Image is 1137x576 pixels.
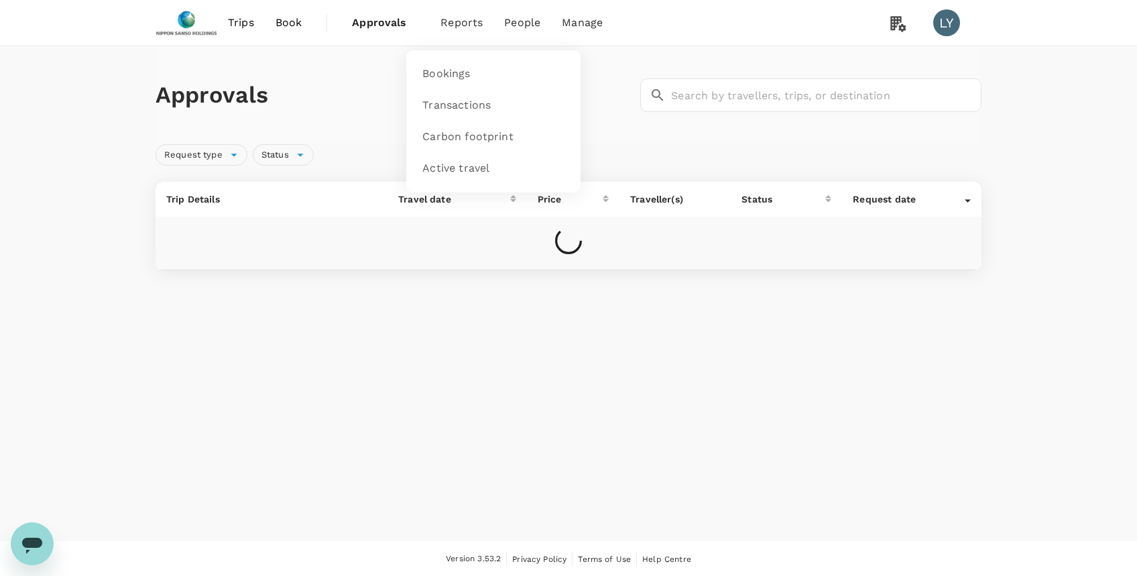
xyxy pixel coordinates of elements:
[156,149,231,162] span: Request type
[276,15,302,31] span: Book
[422,98,491,113] span: Transactions
[414,153,573,184] a: Active travel
[414,121,573,153] a: Carbon footprint
[630,192,720,206] p: Traveller(s)
[253,149,297,162] span: Status
[156,144,247,166] div: Request type
[398,192,510,206] div: Travel date
[578,555,631,564] span: Terms of Use
[504,15,540,31] span: People
[156,81,635,109] h1: Approvals
[414,58,573,90] a: Bookings
[11,522,54,565] iframe: Button to launch messaging window
[671,78,981,112] input: Search by travellers, trips, or destination
[156,8,217,38] img: Nippon Sanso Holdings Singapore Pte Ltd
[512,552,566,567] a: Privacy Policy
[446,553,501,566] span: Version 3.53.2
[422,161,489,176] span: Active travel
[512,555,566,564] span: Privacy Policy
[228,15,254,31] span: Trips
[166,192,377,206] p: Trip Details
[642,555,691,564] span: Help Centre
[853,192,965,206] div: Request date
[253,144,314,166] div: Status
[440,15,483,31] span: Reports
[352,15,419,31] span: Approvals
[642,552,691,567] a: Help Centre
[414,90,573,121] a: Transactions
[741,192,825,206] div: Status
[933,9,960,36] div: LY
[538,192,603,206] div: Price
[422,66,470,82] span: Bookings
[422,129,513,145] span: Carbon footprint
[578,552,631,567] a: Terms of Use
[562,15,603,31] span: Manage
